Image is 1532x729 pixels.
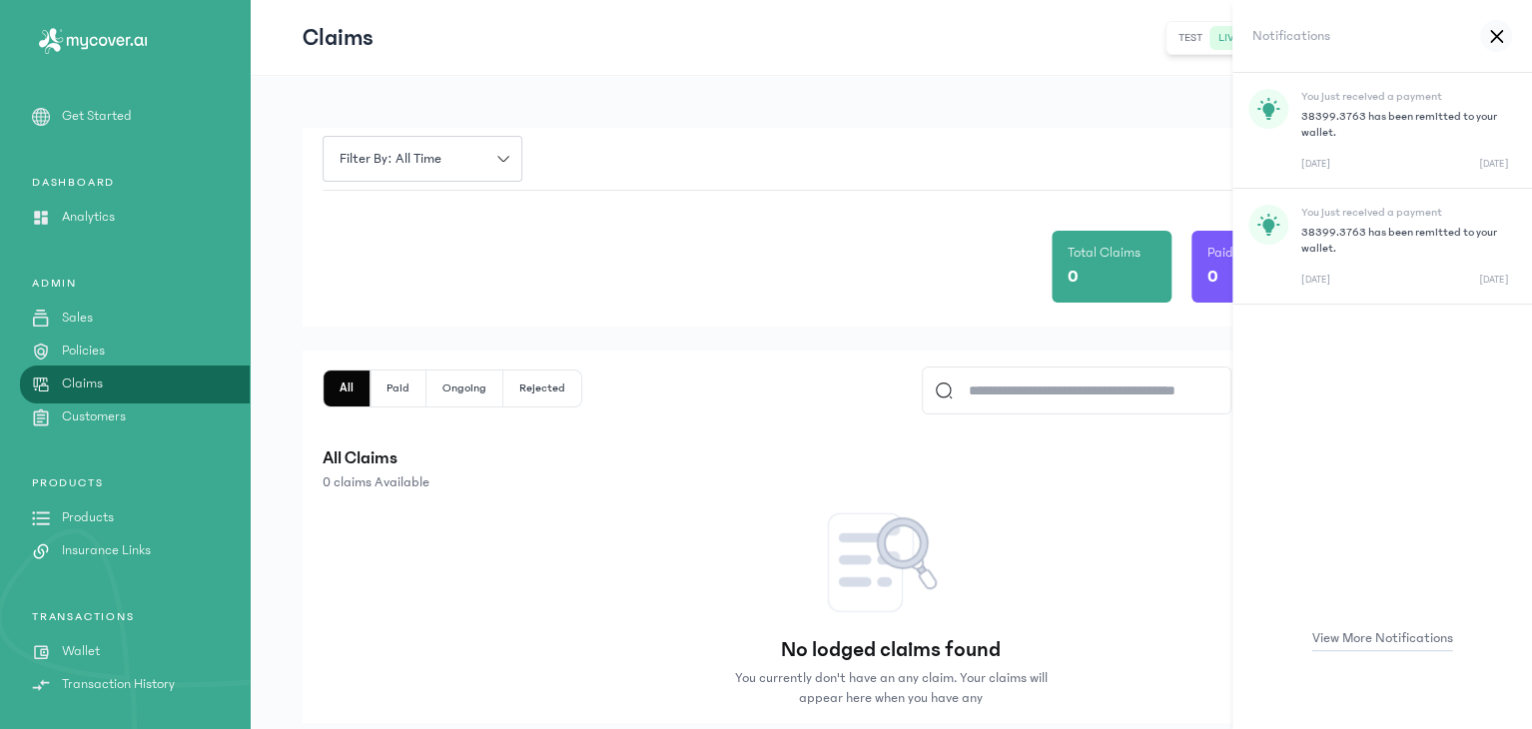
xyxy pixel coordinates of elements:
p: Analytics [62,207,115,228]
p: All Claims [323,444,1459,472]
p: 0 claims Available [323,472,1459,492]
p: Products [62,507,114,528]
button: test [1170,26,1210,50]
p: You just received a payment [1301,205,1508,221]
button: Paid [371,370,426,406]
p: [DATE] [1479,273,1508,288]
p: Claims [62,373,103,394]
button: live [1210,26,1248,50]
p: No lodged claims found [781,636,1001,664]
button: Ongoing [426,370,503,406]
p: Wallet [62,641,100,662]
p: Policies [62,341,105,362]
p: [DATE] [1479,157,1508,172]
p: [DATE] [1301,273,1330,288]
span: Filter by: all time [328,149,453,170]
p: [DATE] [1301,157,1330,172]
p: Total Claims [1068,243,1141,263]
p: 0 [1207,263,1218,291]
p: Insurance Links [62,540,151,561]
p: Claims [303,22,374,54]
button: Rejected [503,370,581,406]
button: Filter by: all time [323,136,522,182]
h1: Notifications [1252,26,1330,47]
p: Get Started [62,106,132,127]
p: Transaction History [62,674,175,695]
p: 0 [1068,263,1079,291]
p: You currently don't have an any claim. Your claims will appear here when you have any [716,668,1066,708]
p: Paid Claims [1207,243,1277,263]
button: All [324,370,371,406]
p: 38399.3763 has been remitted to your wallet. [1301,109,1508,141]
p: 38399.3763 has been remitted to your wallet. [1301,225,1508,257]
p: Customers [62,406,126,427]
a: View More Notifications [1232,628,1532,649]
p: Sales [62,308,93,329]
p: You just received a payment [1301,89,1508,105]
